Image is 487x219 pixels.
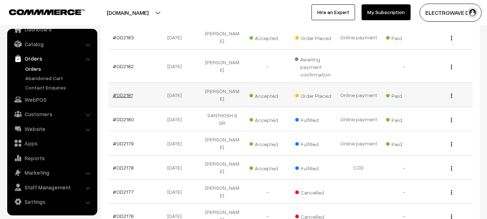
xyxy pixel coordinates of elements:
[386,32,422,42] span: Paid
[81,4,174,22] button: [DOMAIN_NAME]
[199,180,245,204] td: [PERSON_NAME]
[9,122,95,135] a: Website
[381,156,427,180] td: -
[154,25,199,49] td: [DATE]
[199,107,245,131] td: SANTHOSH S SR
[23,84,95,91] a: Contact Enquires
[154,131,199,156] td: [DATE]
[249,90,285,100] span: Accepted
[336,131,381,156] td: Online payment
[9,9,85,15] img: COMMMERCE
[336,156,381,180] td: COD
[336,83,381,107] td: Online payment
[9,52,95,65] a: Orders
[23,65,95,73] a: Orders
[154,107,199,131] td: [DATE]
[451,93,452,98] img: Menu
[9,108,95,121] a: Customers
[9,152,95,165] a: Reports
[386,139,422,148] span: Paid
[467,7,478,18] img: user
[154,83,199,107] td: [DATE]
[311,4,355,20] a: Hire an Expert
[451,166,452,171] img: Menu
[9,195,95,208] a: Settings
[451,36,452,40] img: Menu
[451,65,452,69] img: Menu
[245,49,290,83] td: -
[451,190,452,195] img: Menu
[113,213,134,219] a: #OD2176
[9,137,95,150] a: Apps
[245,180,290,204] td: -
[154,156,199,180] td: [DATE]
[295,90,331,100] span: Order Placed
[295,54,332,78] span: Awaiting payment confirmation
[199,49,245,83] td: [PERSON_NAME]
[154,180,199,204] td: [DATE]
[113,63,134,69] a: #OD2182
[451,214,452,219] img: Menu
[451,142,452,146] img: Menu
[295,114,331,124] span: Fulfilled
[362,4,411,20] a: My Subscription
[9,181,95,194] a: Staff Management
[113,189,134,195] a: #OD2177
[381,180,427,204] td: -
[9,166,95,179] a: Marketing
[295,187,331,196] span: Cancelled
[113,165,134,171] a: #OD2178
[113,116,134,122] a: #OD2180
[249,139,285,148] span: Accepted
[386,114,422,124] span: Paid
[113,34,134,40] a: #OD2183
[9,23,95,36] a: Dashboard
[199,131,245,156] td: [PERSON_NAME]
[451,118,452,122] img: Menu
[113,92,133,98] a: #OD2181
[9,7,72,16] a: COMMMERCE
[249,114,285,124] span: Accepted
[249,163,285,172] span: Accepted
[386,90,422,100] span: Paid
[420,4,482,22] button: ELECTROWAVE DE…
[295,163,331,172] span: Fulfilled
[154,49,199,83] td: [DATE]
[113,140,134,146] a: #OD2179
[9,38,95,51] a: Catalog
[199,25,245,49] td: [PERSON_NAME]
[295,139,331,148] span: Fulfilled
[9,93,95,106] a: WebPOS
[23,74,95,82] a: Abandoned Cart
[336,25,381,49] td: Online payment
[199,83,245,107] td: [PERSON_NAME]
[336,107,381,131] td: Online payment
[199,156,245,180] td: [PERSON_NAME]
[295,32,331,42] span: Order Placed
[249,32,285,42] span: Accepted
[381,49,427,83] td: -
